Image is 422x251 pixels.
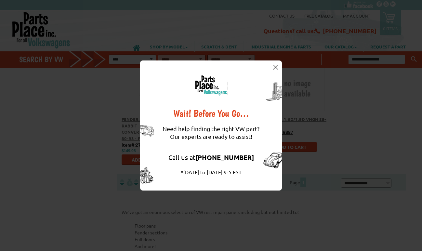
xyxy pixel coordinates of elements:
[163,168,259,176] div: *[DATE] to [DATE] 9-5 EST
[273,65,278,70] img: close
[163,109,259,118] div: Wait! Before You Go…
[163,118,259,147] div: Need help finding the right VW part? Our experts are ready to assist!
[168,153,254,161] a: Call us at[PHONE_NUMBER]
[194,75,228,96] img: logo
[195,153,254,162] strong: [PHONE_NUMBER]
